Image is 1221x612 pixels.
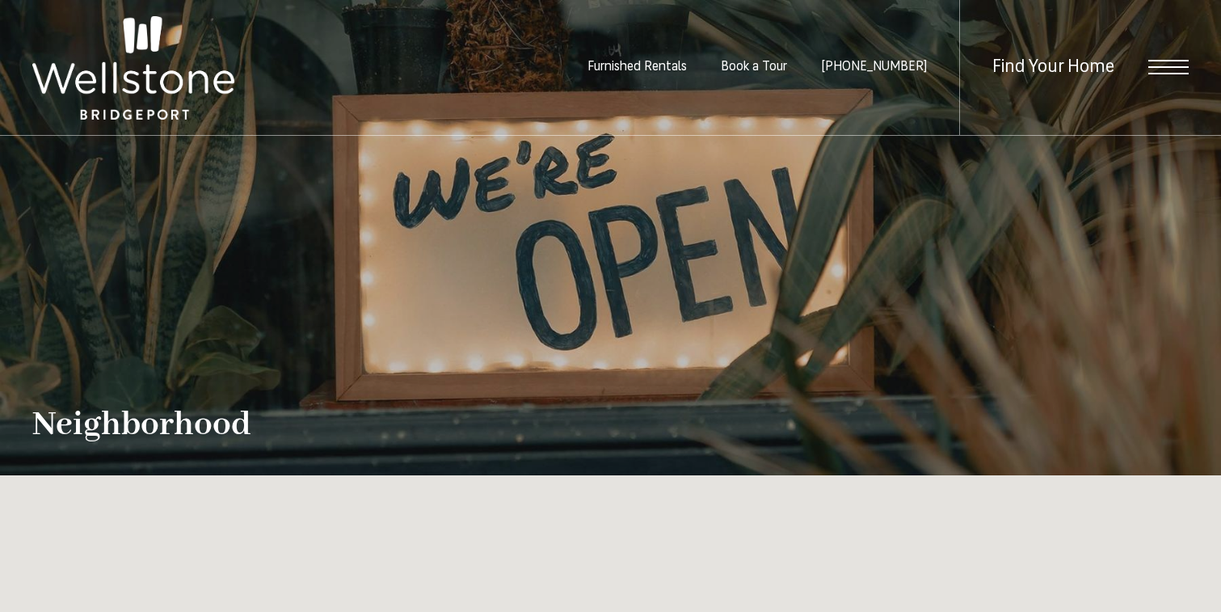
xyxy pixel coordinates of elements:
a: Call Us at (253) 642-8681 [821,61,927,74]
a: Book a Tour [721,61,787,74]
a: Furnished Rentals [587,61,687,74]
button: Open Menu [1148,60,1189,74]
h1: Neighborhood [32,407,251,443]
span: [PHONE_NUMBER] [821,61,927,74]
img: Wellstone [32,16,234,120]
a: Find Your Home [992,58,1114,77]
